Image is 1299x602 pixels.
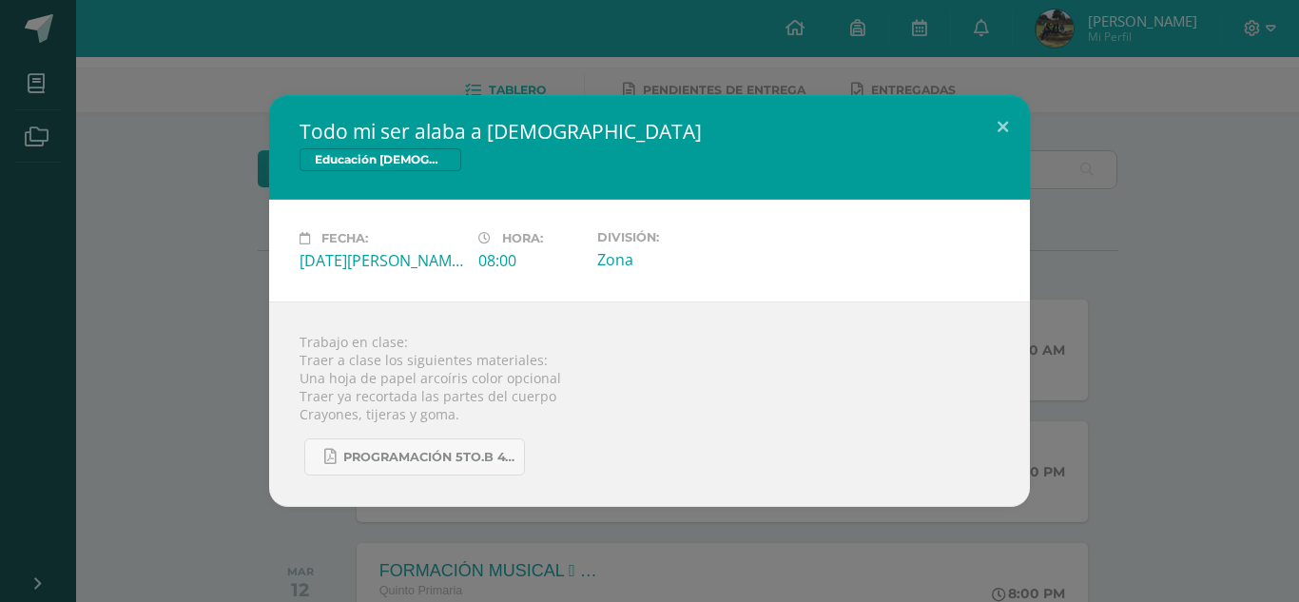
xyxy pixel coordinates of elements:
[300,250,463,271] div: [DATE][PERSON_NAME]
[304,438,525,476] a: Programación 5to.B 4ta Unidad 2025.pdf
[300,148,461,171] span: Educación [DEMOGRAPHIC_DATA]
[597,230,761,244] label: División:
[502,231,543,245] span: Hora:
[343,450,514,465] span: Programación 5to.B 4ta Unidad 2025.pdf
[976,95,1030,160] button: Close (Esc)
[300,118,999,145] h2: Todo mi ser alaba a [DEMOGRAPHIC_DATA]
[478,250,582,271] div: 08:00
[321,231,368,245] span: Fecha:
[269,301,1030,507] div: Trabajo en clase: Traer a clase los siguientes materiales: Una hoja de papel arcoíris color opcio...
[597,249,761,270] div: Zona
